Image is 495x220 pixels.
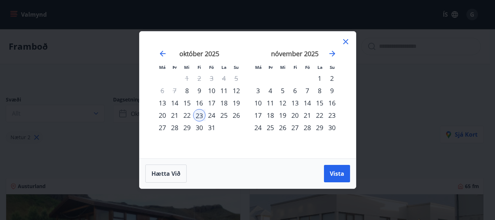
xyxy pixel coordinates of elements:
[179,49,219,58] strong: október 2025
[209,65,214,70] small: Fö
[326,84,338,97] div: 9
[289,97,301,109] div: 13
[197,65,201,70] small: Fi
[289,84,301,97] div: 6
[280,65,286,70] small: Mi
[326,121,338,134] div: 30
[169,121,181,134] div: 28
[317,65,323,70] small: La
[252,121,264,134] td: Choose mánudagur, 24. nóvember 2025 as your check-out date. It’s available.
[205,121,218,134] div: 31
[264,97,276,109] td: Choose þriðjudagur, 11. nóvember 2025 as your check-out date. It’s available.
[218,97,230,109] div: 18
[313,84,326,97] td: Choose laugardagur, 8. nóvember 2025 as your check-out date. It’s available.
[181,84,193,97] td: Choose miðvikudagur, 8. október 2025 as your check-out date. It’s available.
[264,97,276,109] div: 11
[301,121,313,134] div: 28
[313,97,326,109] td: Choose laugardagur, 15. nóvember 2025 as your check-out date. It’s available.
[181,109,193,121] div: 22
[156,97,169,109] div: 13
[169,109,181,121] td: Choose þriðjudagur, 21. október 2025 as your check-out date. It’s available.
[252,97,264,109] div: 10
[151,170,180,178] span: Hætta við
[159,65,166,70] small: Má
[271,49,319,58] strong: nóvember 2025
[289,97,301,109] td: Choose fimmtudagur, 13. nóvember 2025 as your check-out date. It’s available.
[326,97,338,109] td: Choose sunnudagur, 16. nóvember 2025 as your check-out date. It’s available.
[326,84,338,97] td: Choose sunnudagur, 9. nóvember 2025 as your check-out date. It’s available.
[301,84,313,97] td: Choose föstudagur, 7. nóvember 2025 as your check-out date. It’s available.
[276,97,289,109] div: 12
[148,40,347,150] div: Calendar
[264,121,276,134] td: Choose þriðjudagur, 25. nóvember 2025 as your check-out date. It’s available.
[313,109,326,121] td: Choose laugardagur, 22. nóvember 2025 as your check-out date. It’s available.
[264,84,276,97] div: 4
[301,109,313,121] td: Choose föstudagur, 21. nóvember 2025 as your check-out date. It’s available.
[264,84,276,97] td: Choose þriðjudagur, 4. nóvember 2025 as your check-out date. It’s available.
[326,121,338,134] td: Choose sunnudagur, 30. nóvember 2025 as your check-out date. It’s available.
[156,121,169,134] td: Choose mánudagur, 27. október 2025 as your check-out date. It’s available.
[181,97,193,109] div: 15
[193,109,205,121] td: Selected as start date. fimmtudagur, 23. október 2025
[230,84,242,97] div: 12
[218,109,230,121] td: Choose laugardagur, 25. október 2025 as your check-out date. It’s available.
[313,97,326,109] div: 15
[230,72,242,84] td: Not available. sunnudagur, 5. október 2025
[205,72,218,84] td: Not available. föstudagur, 3. október 2025
[276,109,289,121] td: Choose miðvikudagur, 19. nóvember 2025 as your check-out date. It’s available.
[205,109,218,121] td: Choose föstudagur, 24. október 2025 as your check-out date. It’s available.
[255,65,262,70] small: Má
[156,84,169,97] td: Not available. mánudagur, 6. október 2025
[156,121,169,134] div: 27
[172,65,177,70] small: Þr
[289,121,301,134] div: 27
[205,109,218,121] div: 24
[169,97,181,109] div: 14
[313,72,326,84] td: Choose laugardagur, 1. nóvember 2025 as your check-out date. It’s available.
[301,97,313,109] td: Choose föstudagur, 14. nóvember 2025 as your check-out date. It’s available.
[264,109,276,121] div: 18
[218,97,230,109] td: Choose laugardagur, 18. október 2025 as your check-out date. It’s available.
[193,97,205,109] td: Choose fimmtudagur, 16. október 2025 as your check-out date. It’s available.
[313,121,326,134] div: 29
[158,49,167,58] div: Move backward to switch to the previous month.
[230,109,242,121] div: 26
[289,84,301,97] td: Choose fimmtudagur, 6. nóvember 2025 as your check-out date. It’s available.
[221,65,226,70] small: La
[169,121,181,134] td: Choose þriðjudagur, 28. október 2025 as your check-out date. It’s available.
[193,84,205,97] td: Choose fimmtudagur, 9. október 2025 as your check-out date. It’s available.
[252,121,264,134] div: 24
[169,109,181,121] div: 21
[234,65,239,70] small: Su
[156,109,169,121] td: Choose mánudagur, 20. október 2025 as your check-out date. It’s available.
[193,121,205,134] div: 30
[264,121,276,134] div: 25
[205,84,218,97] td: Choose föstudagur, 10. október 2025 as your check-out date. It’s available.
[218,109,230,121] div: 25
[269,65,273,70] small: Þr
[205,97,218,109] td: Choose föstudagur, 17. október 2025 as your check-out date. It’s available.
[330,170,344,178] span: Vista
[156,109,169,121] div: 20
[276,109,289,121] div: 19
[264,109,276,121] td: Choose þriðjudagur, 18. nóvember 2025 as your check-out date. It’s available.
[193,84,205,97] div: 9
[276,84,289,97] div: 5
[205,121,218,134] td: Choose föstudagur, 31. október 2025 as your check-out date. It’s available.
[218,72,230,84] td: Not available. laugardagur, 4. október 2025
[313,109,326,121] div: 22
[301,97,313,109] div: 14
[313,121,326,134] td: Choose laugardagur, 29. nóvember 2025 as your check-out date. It’s available.
[218,84,230,97] div: 11
[181,97,193,109] td: Choose miðvikudagur, 15. október 2025 as your check-out date. It’s available.
[289,121,301,134] td: Choose fimmtudagur, 27. nóvember 2025 as your check-out date. It’s available.
[181,121,193,134] td: Choose miðvikudagur, 29. október 2025 as your check-out date. It’s available.
[193,97,205,109] div: 16
[230,109,242,121] td: Choose sunnudagur, 26. október 2025 as your check-out date. It’s available.
[289,109,301,121] div: 20
[218,84,230,97] td: Choose laugardagur, 11. október 2025 as your check-out date. It’s available.
[276,121,289,134] td: Choose miðvikudagur, 26. nóvember 2025 as your check-out date. It’s available.
[184,65,190,70] small: Mi
[252,109,264,121] div: 17
[324,165,350,182] button: Vista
